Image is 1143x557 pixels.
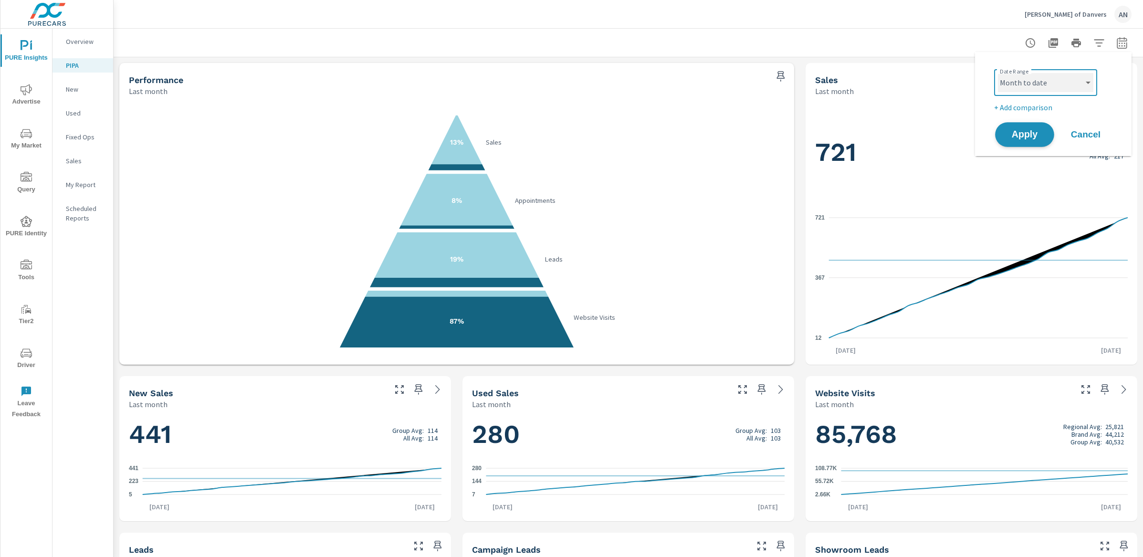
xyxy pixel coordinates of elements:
text: 13% [450,138,463,147]
p: 114 [428,434,438,442]
button: "Export Report to PDF" [1044,33,1063,53]
h5: Campaign Leads [472,545,541,555]
button: Make Fullscreen [1078,382,1093,397]
p: Group Avg: [392,427,424,434]
div: My Report [52,178,113,192]
p: Scheduled Reports [66,204,105,223]
p: Brand Avg: [1071,431,1102,438]
div: AN [1114,6,1132,23]
h5: Used Sales [472,388,519,398]
p: Group Avg: [735,427,767,434]
span: PURE Insights [3,40,49,63]
text: 223 [129,478,138,485]
p: [DATE] [1094,346,1128,355]
button: Select Date Range [1112,33,1132,53]
div: Used [52,106,113,120]
h5: Performance [129,75,183,85]
button: Make Fullscreen [392,382,407,397]
p: Sales [66,156,105,166]
p: 40,532 [1105,438,1124,446]
text: 441 [129,465,138,472]
p: [DATE] [408,502,441,512]
text: Appointments [515,196,556,205]
h1: 85,768 [815,418,1128,451]
div: New [52,82,113,96]
span: Save this to your personalized report [1116,538,1132,554]
button: Apply [995,122,1054,147]
p: [PERSON_NAME] of Danvers [1025,10,1107,19]
button: Apply Filters [1090,33,1109,53]
button: Make Fullscreen [735,382,750,397]
text: 367 [815,274,825,281]
div: Fixed Ops [52,130,113,144]
span: Apply [1005,130,1044,139]
span: Tools [3,260,49,283]
button: Make Fullscreen [754,538,769,554]
text: 108.77K [815,465,837,472]
text: Sales [486,138,502,147]
text: 12 [815,335,822,341]
div: nav menu [0,29,52,424]
text: 8% [451,196,462,205]
p: [DATE] [486,502,519,512]
span: Advertise [3,84,49,107]
h5: Leads [129,545,154,555]
span: Tier2 [3,304,49,327]
a: See more details in report [430,382,445,397]
text: 280 [472,465,482,472]
p: Last month [815,85,854,97]
text: Leads [545,255,563,263]
h5: New Sales [129,388,173,398]
span: Save this to your personalized report [411,382,426,397]
p: 217 [1114,152,1124,160]
span: Leave Feedback [3,386,49,420]
h5: Showroom Leads [815,545,889,555]
a: See more details in report [773,382,788,397]
p: My Report [66,180,105,189]
span: Driver [3,347,49,371]
p: 103 [771,427,781,434]
span: Save this to your personalized report [754,382,769,397]
p: All Avg: [1090,152,1110,160]
p: [DATE] [1094,502,1128,512]
span: Save this to your personalized report [773,69,788,84]
span: Cancel [1067,130,1105,139]
div: Overview [52,34,113,49]
span: Save this to your personalized report [773,538,788,554]
span: PURE Identity [3,216,49,239]
p: [DATE] [751,502,785,512]
button: Print Report [1067,33,1086,53]
p: [DATE] [829,346,862,355]
h1: 441 [129,418,441,451]
text: 2.66K [815,491,830,498]
p: 103 [771,434,781,442]
p: 44,212 [1105,431,1124,438]
span: Save this to your personalized report [1097,382,1112,397]
p: 114 [428,427,438,434]
p: PIPA [66,61,105,70]
p: Group Avg: [1070,438,1102,446]
p: [DATE] [143,502,176,512]
a: See more details in report [1116,382,1132,397]
p: All Avg: [746,434,767,442]
text: 7 [472,491,475,498]
p: Last month [815,399,854,410]
div: Sales [52,154,113,168]
p: Used [66,108,105,118]
button: Make Fullscreen [411,538,426,554]
p: Fixed Ops [66,132,105,142]
text: 5 [129,491,132,498]
p: [DATE] [841,502,875,512]
h1: 721 [815,136,1128,168]
button: Cancel [1057,123,1114,147]
text: 721 [815,214,825,221]
p: + Add comparison [994,102,1116,113]
div: Scheduled Reports [52,201,113,225]
p: Last month [129,399,168,410]
h5: Website Visits [815,388,875,398]
span: My Market [3,128,49,151]
span: Save this to your personalized report [430,538,445,554]
text: 55.72K [815,478,834,485]
h1: 280 [472,418,785,451]
p: Regional Avg: [1063,423,1102,431]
